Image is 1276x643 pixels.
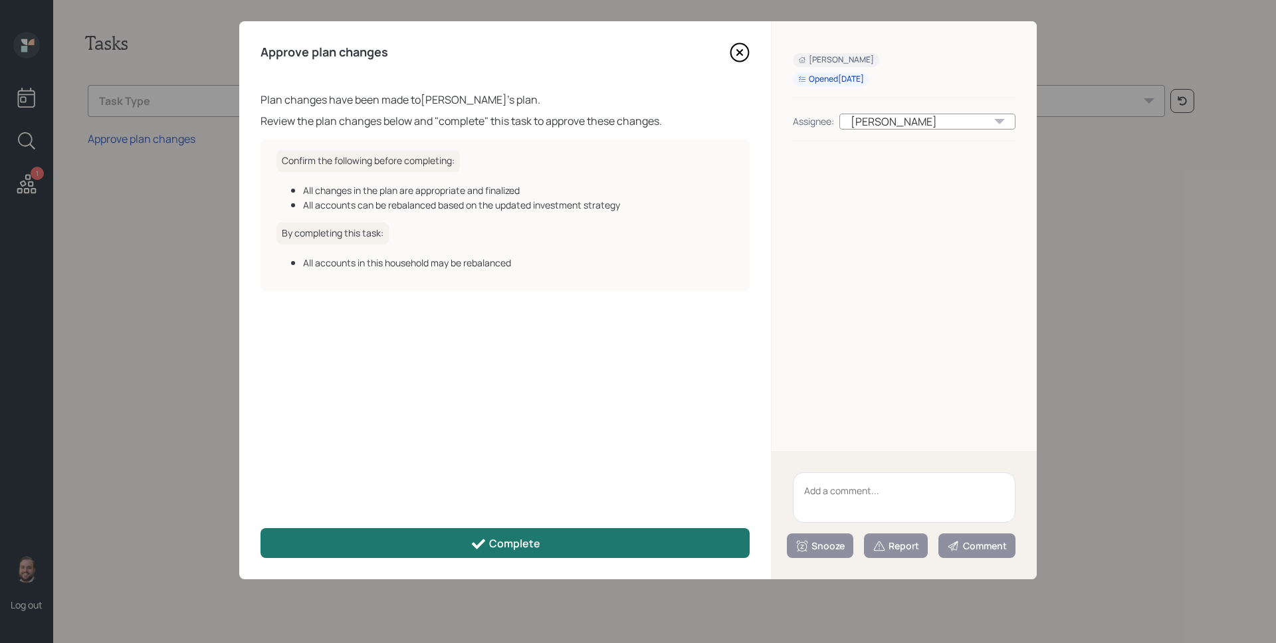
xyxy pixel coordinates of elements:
div: Assignee: [793,114,834,128]
button: Complete [261,528,750,558]
div: Snooze [796,539,845,553]
div: All changes in the plan are appropriate and finalized [303,183,734,197]
div: Comment [947,539,1007,553]
div: All accounts can be rebalanced based on the updated investment strategy [303,198,734,212]
div: Plan changes have been made to [PERSON_NAME] 's plan. [261,92,750,108]
button: Comment [938,533,1015,558]
div: Review the plan changes below and "complete" this task to approve these changes. [261,113,750,129]
button: Snooze [787,533,853,558]
div: [PERSON_NAME] [798,54,874,66]
div: [PERSON_NAME] [839,114,1015,130]
button: Report [864,533,928,558]
h6: By completing this task: [276,223,389,244]
div: All accounts in this household may be rebalanced [303,256,734,270]
h6: Confirm the following before completing: [276,150,460,172]
div: Opened [DATE] [798,74,864,85]
h4: Approve plan changes [261,45,388,60]
div: Report [873,539,919,553]
div: Complete [471,536,540,552]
